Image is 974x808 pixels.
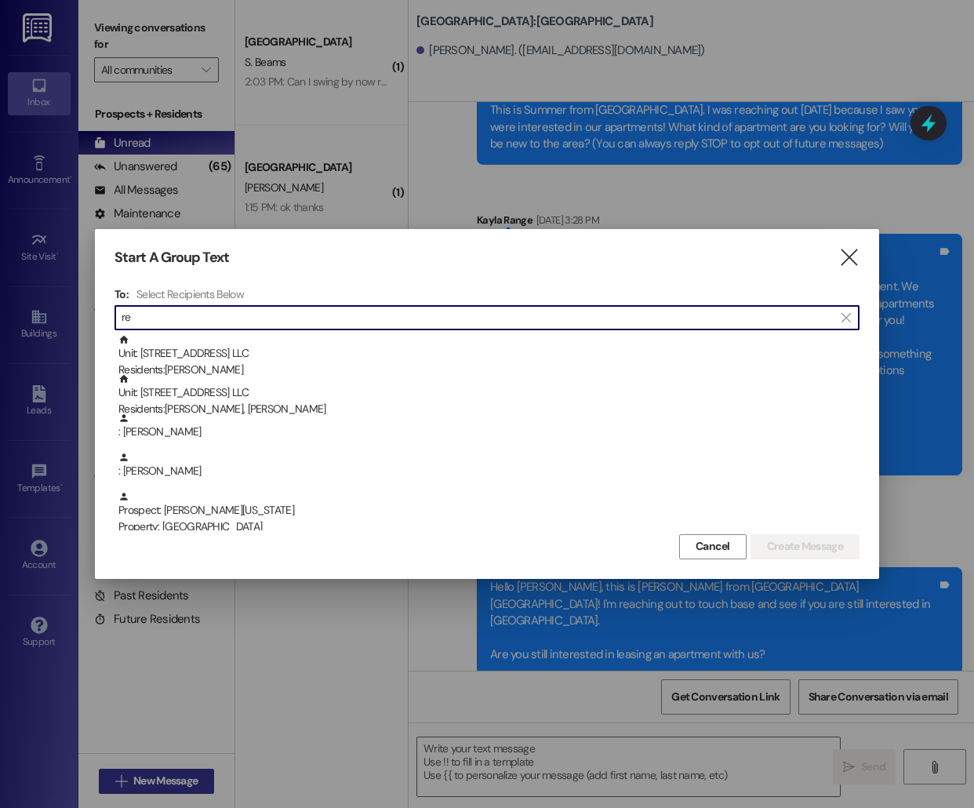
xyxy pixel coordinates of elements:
div: Prospect: [PERSON_NAME][US_STATE]Property: [GEOGRAPHIC_DATA] [114,491,860,530]
span: Create Message [767,538,843,555]
button: Cancel [679,534,747,559]
div: Unit: [STREET_ADDRESS] LLCResidents:[PERSON_NAME], [PERSON_NAME] [114,373,860,413]
div: : [PERSON_NAME] [114,452,860,491]
div: Residents: [PERSON_NAME] [118,362,860,378]
button: Clear text [834,306,859,329]
span: Cancel [696,538,730,555]
div: : [PERSON_NAME] [118,452,860,479]
h3: To: [114,287,129,301]
div: Unit: [STREET_ADDRESS] LLC [118,334,860,379]
i:  [838,249,860,266]
div: Unit: [STREET_ADDRESS] LLCResidents:[PERSON_NAME] [114,334,860,373]
button: Create Message [750,534,860,559]
div: Residents: [PERSON_NAME], [PERSON_NAME] [118,401,860,417]
div: Property: [GEOGRAPHIC_DATA] [118,519,860,535]
i:  [841,311,850,324]
div: Prospect: [PERSON_NAME][US_STATE] [118,491,860,536]
input: Search for any contact or apartment [122,307,834,329]
div: Unit: [STREET_ADDRESS] LLC [118,373,860,418]
h4: Select Recipients Below [136,287,244,301]
div: : [PERSON_NAME] [118,413,860,440]
h3: Start A Group Text [114,249,229,267]
div: : [PERSON_NAME] [114,413,860,452]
